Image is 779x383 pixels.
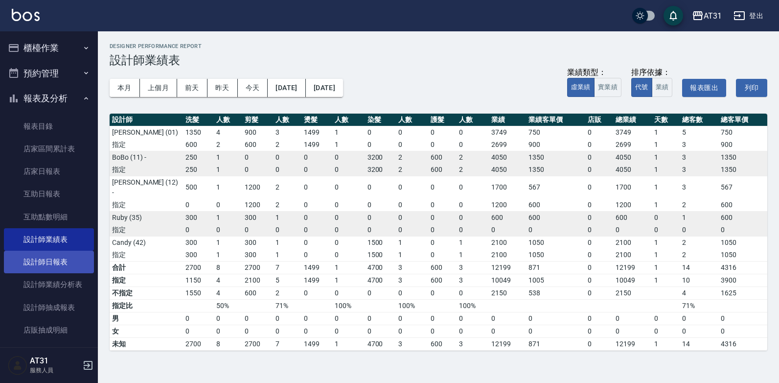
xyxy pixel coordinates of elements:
td: 600 [526,211,585,224]
td: 1050 [526,236,585,249]
td: 0 [183,312,214,325]
td: 0 [585,249,613,262]
h2: Designer Performance Report [110,43,767,49]
td: 1 [652,249,680,262]
td: 1 [652,236,680,249]
td: 0 [680,224,718,237]
td: 1 [652,261,680,274]
td: 300 [242,211,273,224]
button: save [664,6,683,25]
td: 71% [680,299,718,312]
a: 設計師抽成報表 [4,296,94,319]
td: 5 [273,274,301,287]
td: 0 [585,199,613,212]
td: 指定 [110,164,183,176]
td: 2100 [613,249,652,262]
th: 燙髮 [301,114,332,126]
td: 100% [457,299,489,312]
td: 1 [396,236,428,249]
a: 設計師業績分析表 [4,273,94,296]
td: 指定 [110,139,183,151]
td: 0 [396,199,428,212]
td: 男 [110,312,183,325]
td: 1 [273,236,301,249]
td: 1200 [613,199,652,212]
a: 店家區間累計表 [4,138,94,160]
td: 900 [242,126,273,139]
td: 1 [652,126,680,139]
td: 2 [273,287,301,299]
td: 1 [273,249,301,262]
td: 250 [183,164,214,176]
td: 600 [428,274,456,287]
h3: 設計師業績表 [110,53,767,67]
td: 1499 [301,139,332,151]
td: 1 [652,151,680,164]
a: 報表目錄 [4,115,94,138]
td: 0 [332,236,365,249]
td: 2150 [613,287,652,299]
td: 567 [718,176,767,199]
button: 昨天 [207,79,238,97]
td: Ruby (35) [110,211,183,224]
td: 0 [457,139,489,151]
td: 1 [652,274,680,287]
td: 3 [396,274,428,287]
button: [DATE] [268,79,305,97]
td: 2 [457,164,489,176]
td: 250 [183,151,214,164]
td: 0 [396,176,428,199]
td: 600 [718,199,767,212]
td: 0 [332,199,365,212]
th: 人數 [457,114,489,126]
button: 報表匯出 [682,79,726,97]
td: 71% [273,299,301,312]
td: 0 [301,249,332,262]
td: 1050 [718,236,767,249]
td: 0 [585,139,613,151]
td: 600 [242,139,273,151]
button: 上個月 [140,79,177,97]
td: 0 [365,139,396,151]
td: 1499 [301,261,332,274]
td: 600 [526,199,585,212]
a: 店家日報表 [4,160,94,183]
th: 業績 [489,114,526,126]
th: 天數 [652,114,680,126]
td: 1050 [718,249,767,262]
td: 0 [273,224,301,237]
td: 600 [613,211,652,224]
td: 1 [332,261,365,274]
td: 10049 [489,274,526,287]
td: 指定 [110,224,183,237]
td: 0 [585,176,613,199]
td: [PERSON_NAME] (12) - [110,176,183,199]
td: 2100 [489,249,526,262]
td: 0 [457,287,489,299]
div: AT31 [704,10,722,22]
td: 871 [526,261,585,274]
td: 1 [396,249,428,262]
td: 0 [332,249,365,262]
td: 4050 [613,151,652,164]
td: 0 [396,139,428,151]
td: 1 [332,126,365,139]
td: 0 [585,211,613,224]
td: 3749 [489,126,526,139]
td: 300 [183,211,214,224]
td: 0 [457,199,489,212]
td: 2100 [613,236,652,249]
td: 2 [273,176,301,199]
th: 染髮 [365,114,396,126]
td: 1050 [526,249,585,262]
button: AT31 [688,6,726,26]
td: 600 [242,287,273,299]
td: 8 [214,261,242,274]
td: 2 [273,199,301,212]
td: 不指定 [110,287,183,299]
td: 1 [273,211,301,224]
td: 300 [183,249,214,262]
td: 2150 [489,287,526,299]
td: 1 [680,211,718,224]
td: 1 [332,274,365,287]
